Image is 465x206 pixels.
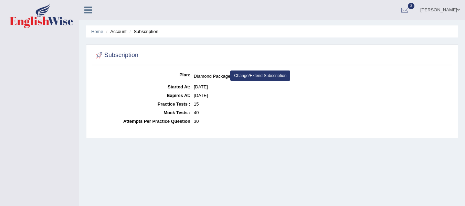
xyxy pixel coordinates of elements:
[408,3,415,9] span: 3
[128,28,158,35] li: Subscription
[94,100,190,108] dt: Practice Tests :
[230,71,290,81] a: Change/Extend Subscription
[94,71,190,79] dt: Plan:
[104,28,126,35] li: Account
[194,108,450,117] dd: 40
[194,71,450,83] dd: Diamond Package
[94,91,190,100] dt: Expires At:
[94,117,190,126] dt: Attempts Per Practice Question
[94,83,190,91] dt: Started At:
[194,100,450,108] dd: 15
[194,83,450,91] dd: [DATE]
[194,91,450,100] dd: [DATE]
[94,50,138,61] h2: Subscription
[91,29,103,34] a: Home
[94,108,190,117] dt: Mock Tests :
[194,117,450,126] dd: 30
